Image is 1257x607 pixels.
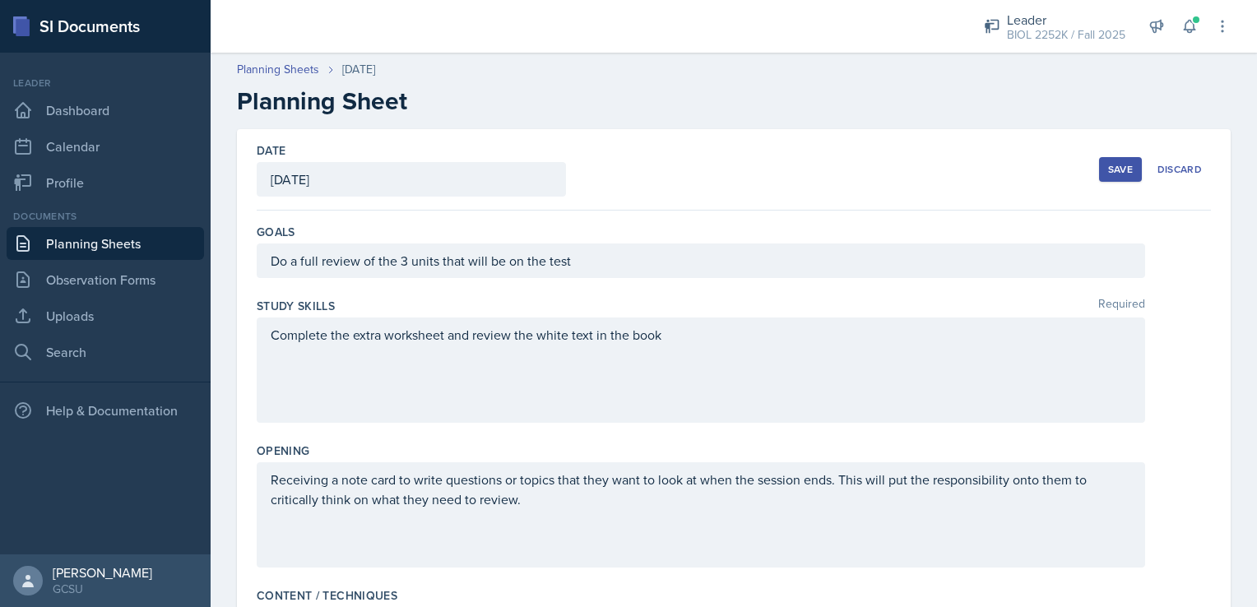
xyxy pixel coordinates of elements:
div: Documents [7,209,204,224]
h2: Planning Sheet [237,86,1231,116]
div: Leader [7,76,204,90]
label: Study Skills [257,298,335,314]
label: Content / Techniques [257,587,397,604]
button: Save [1099,157,1142,182]
div: GCSU [53,581,152,597]
a: Planning Sheets [7,227,204,260]
a: Observation Forms [7,263,204,296]
p: Receiving a note card to write questions or topics that they want to look at when the session end... [271,470,1131,509]
div: BIOL 2252K / Fall 2025 [1007,26,1125,44]
div: Leader [1007,10,1125,30]
div: [DATE] [342,61,375,78]
a: Profile [7,166,204,199]
div: Help & Documentation [7,394,204,427]
div: Discard [1157,163,1202,176]
button: Discard [1148,157,1211,182]
a: Planning Sheets [237,61,319,78]
p: Do a full review of the 3 units that will be on the test [271,251,1131,271]
span: Required [1098,298,1145,314]
div: Save [1108,163,1133,176]
a: Calendar [7,130,204,163]
label: Date [257,142,285,159]
a: Uploads [7,299,204,332]
a: Search [7,336,204,368]
label: Opening [257,443,309,459]
label: Goals [257,224,295,240]
div: [PERSON_NAME] [53,564,152,581]
a: Dashboard [7,94,204,127]
p: Complete the extra worksheet and review the white text in the book [271,325,1131,345]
